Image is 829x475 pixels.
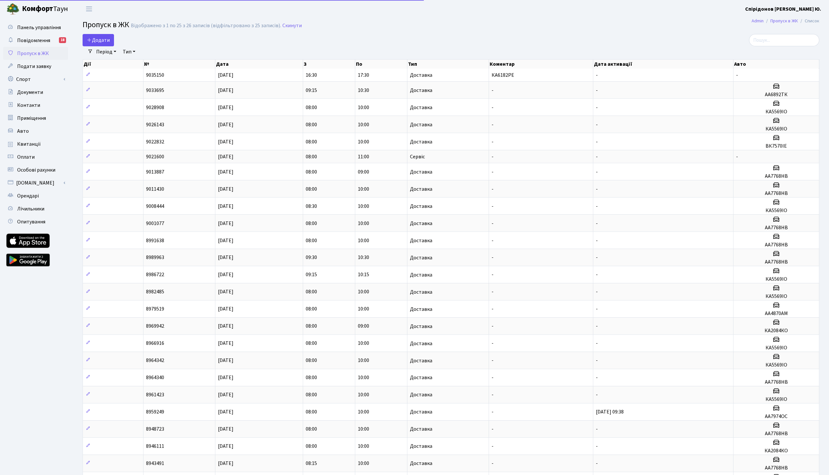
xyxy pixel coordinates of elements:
span: - [492,138,494,145]
span: - [492,186,494,193]
span: [DATE] [218,203,233,210]
span: 10:00 [358,408,369,415]
span: Доставка [410,461,432,466]
h5: КА2084КО [736,328,816,334]
span: 08:00 [306,306,317,313]
h5: КА5569IO [736,345,816,351]
span: Доставка [410,341,432,346]
span: - [596,391,598,398]
span: - [492,87,494,94]
span: - [492,460,494,467]
h5: КА5569ІО [736,396,816,402]
span: - [492,408,494,415]
span: [DATE] [218,323,233,330]
h5: АА7768НВ [736,225,816,231]
th: З [303,60,355,69]
span: Приміщення [17,115,46,122]
span: 9033695 [146,87,164,94]
span: - [596,288,598,296]
span: 08:00 [306,340,317,347]
span: [DATE] [218,87,233,94]
th: № [143,60,215,69]
span: 10:00 [358,186,369,193]
span: Особові рахунки [17,166,55,174]
span: - [492,357,494,364]
button: Переключити навігацію [81,4,97,14]
h5: AA7768НВ [736,190,816,197]
span: 08:00 [306,104,317,111]
span: - [492,104,494,111]
span: 10:00 [358,306,369,313]
span: - [492,254,494,261]
span: Опитування [17,218,45,225]
span: Доставка [410,221,432,226]
span: 8991638 [146,237,164,244]
span: 08:00 [306,391,317,398]
h5: AA7768НВ [736,379,816,385]
span: 10:00 [358,340,369,347]
span: 9028908 [146,104,164,111]
span: - [596,72,598,79]
span: 8982485 [146,288,164,296]
a: Admin [752,17,764,24]
span: 9008444 [146,203,164,210]
span: 08:00 [306,168,317,175]
a: [DOMAIN_NAME] [3,176,68,189]
span: Доставка [410,139,432,144]
span: - [596,220,598,227]
span: 10:00 [358,425,369,433]
span: 10:00 [358,460,369,467]
span: [DATE] [218,220,233,227]
th: Дії [83,60,143,69]
span: - [596,374,598,381]
span: - [596,340,598,347]
span: - [596,271,598,278]
span: 08:00 [306,288,317,296]
span: [DATE] [218,271,233,278]
h5: АА7768НВ [736,465,816,471]
a: Орендарі [3,189,68,202]
span: - [492,271,494,278]
span: Доставка [410,444,432,449]
span: 9001077 [146,220,164,227]
span: 08:00 [306,153,317,160]
span: 08:00 [306,237,317,244]
span: 10:30 [358,254,369,261]
span: Документи [17,89,43,96]
span: 09:30 [306,254,317,261]
span: 9026143 [146,121,164,128]
span: 08:00 [306,408,317,415]
span: 8959249 [146,408,164,415]
a: Оплати [3,151,68,164]
span: - [596,87,598,94]
span: [DATE] [218,374,233,381]
span: Доставка [410,289,432,295]
img: logo.png [6,3,19,16]
a: Період [94,46,119,57]
nav: breadcrumb [742,14,829,28]
a: Панель управління [3,21,68,34]
span: 10:00 [358,203,369,210]
span: [DATE] [218,237,233,244]
span: 9022832 [146,138,164,145]
a: Особові рахунки [3,164,68,176]
h5: КА5569ІО [736,109,816,115]
a: Спірідонов [PERSON_NAME] Ю. [745,5,821,13]
span: [DATE] [218,357,233,364]
span: 09:15 [306,271,317,278]
span: Оплати [17,153,35,161]
a: Тип [120,46,138,57]
b: Спірідонов [PERSON_NAME] Ю. [745,6,821,13]
span: - [596,237,598,244]
a: Приміщення [3,112,68,125]
span: - [596,186,598,193]
span: [DATE] [218,408,233,415]
h5: ВК7570ІЕ [736,143,816,149]
span: [DATE] [218,288,233,296]
span: Доставка [410,375,432,380]
a: Опитування [3,215,68,228]
span: - [596,323,598,330]
a: Авто [3,125,68,138]
span: - [492,391,494,398]
span: - [492,425,494,433]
